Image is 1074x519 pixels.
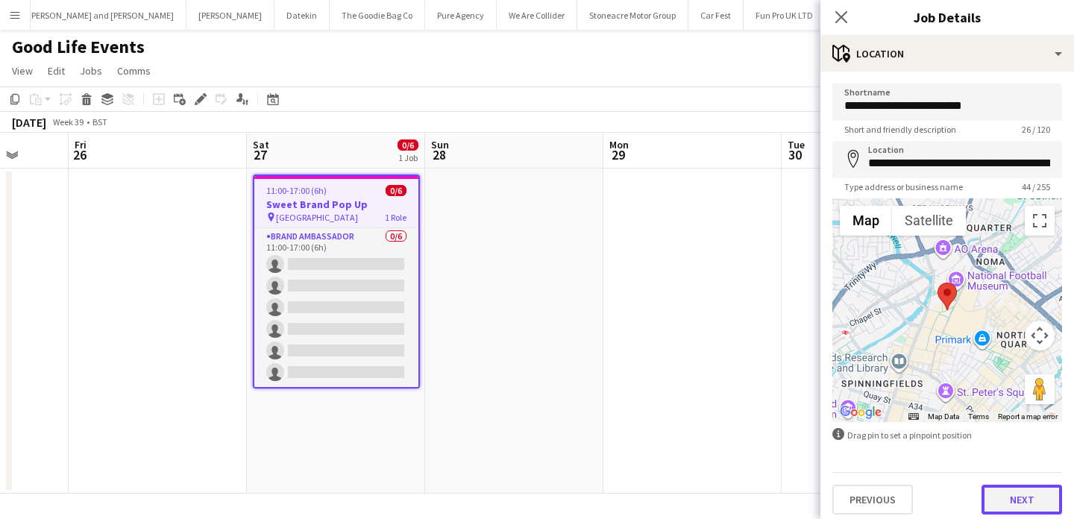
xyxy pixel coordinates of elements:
[276,212,358,223] span: [GEOGRAPHIC_DATA]
[429,146,449,163] span: 28
[117,64,151,78] span: Comms
[609,138,629,151] span: Mon
[425,1,497,30] button: Pure Agency
[72,146,87,163] span: 26
[12,115,46,130] div: [DATE]
[928,412,959,422] button: Map Data
[111,61,157,81] a: Comms
[1025,374,1055,404] button: Drag Pegman onto the map to open Street View
[398,152,418,163] div: 1 Job
[820,7,1074,27] h3: Job Details
[253,138,269,151] span: Sat
[251,146,269,163] span: 27
[832,485,913,515] button: Previous
[12,64,33,78] span: View
[254,228,418,387] app-card-role: Brand Ambassador0/611:00-17:00 (6h)
[832,428,1062,442] div: Drag pin to set a pinpoint position
[998,412,1058,421] a: Report a map error
[892,206,966,236] button: Show satellite imagery
[820,36,1074,72] div: Location
[607,146,629,163] span: 29
[785,146,805,163] span: 30
[16,1,186,30] button: [PERSON_NAME] and [PERSON_NAME]
[832,124,968,135] span: Short and friendly description
[968,412,989,421] a: Terms (opens in new tab)
[836,403,885,422] img: Google
[75,138,87,151] span: Fri
[330,1,425,30] button: The Goodie Bag Co
[1010,181,1062,192] span: 44 / 255
[186,1,274,30] button: [PERSON_NAME]
[982,485,1062,515] button: Next
[80,64,102,78] span: Jobs
[744,1,826,30] button: Fun Pro UK LTD
[1010,124,1062,135] span: 26 / 120
[398,139,418,151] span: 0/6
[6,61,39,81] a: View
[266,185,327,196] span: 11:00-17:00 (6h)
[431,138,449,151] span: Sun
[385,212,406,223] span: 1 Role
[92,116,107,128] div: BST
[497,1,577,30] button: We Are Collider
[840,206,892,236] button: Show street map
[253,174,420,389] app-job-card: 11:00-17:00 (6h)0/6Sweet Brand Pop Up [GEOGRAPHIC_DATA]1 RoleBrand Ambassador0/611:00-17:00 (6h)
[48,64,65,78] span: Edit
[42,61,71,81] a: Edit
[688,1,744,30] button: Car Fest
[788,138,805,151] span: Tue
[1025,206,1055,236] button: Toggle fullscreen view
[274,1,330,30] button: Datekin
[577,1,688,30] button: Stoneacre Motor Group
[836,403,885,422] a: Open this area in Google Maps (opens a new window)
[832,181,975,192] span: Type address or business name
[254,198,418,211] h3: Sweet Brand Pop Up
[74,61,108,81] a: Jobs
[1025,321,1055,350] button: Map camera controls
[386,185,406,196] span: 0/6
[12,36,145,58] h1: Good Life Events
[49,116,87,128] span: Week 39
[908,412,919,422] button: Keyboard shortcuts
